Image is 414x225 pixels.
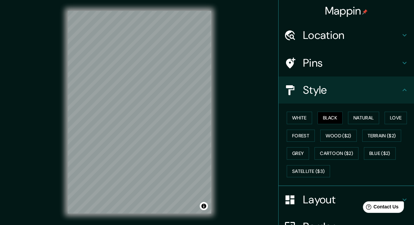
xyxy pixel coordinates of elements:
[362,130,401,142] button: Terrain ($2)
[279,49,414,76] div: Pins
[318,112,343,124] button: Black
[303,28,400,42] h4: Location
[362,9,368,15] img: pin-icon.png
[303,193,400,206] h4: Layout
[287,165,330,178] button: Satellite ($3)
[68,11,211,213] canvas: Map
[303,83,400,97] h4: Style
[314,147,358,160] button: Cartoon ($2)
[325,4,368,18] h4: Mappin
[287,112,312,124] button: White
[385,112,407,124] button: Love
[287,147,309,160] button: Grey
[279,186,414,213] div: Layout
[287,130,315,142] button: Forest
[354,199,407,218] iframe: Help widget launcher
[200,202,208,210] button: Toggle attribution
[303,56,400,70] h4: Pins
[348,112,379,124] button: Natural
[279,22,414,49] div: Location
[279,76,414,104] div: Style
[320,130,357,142] button: Wood ($2)
[364,147,396,160] button: Blue ($2)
